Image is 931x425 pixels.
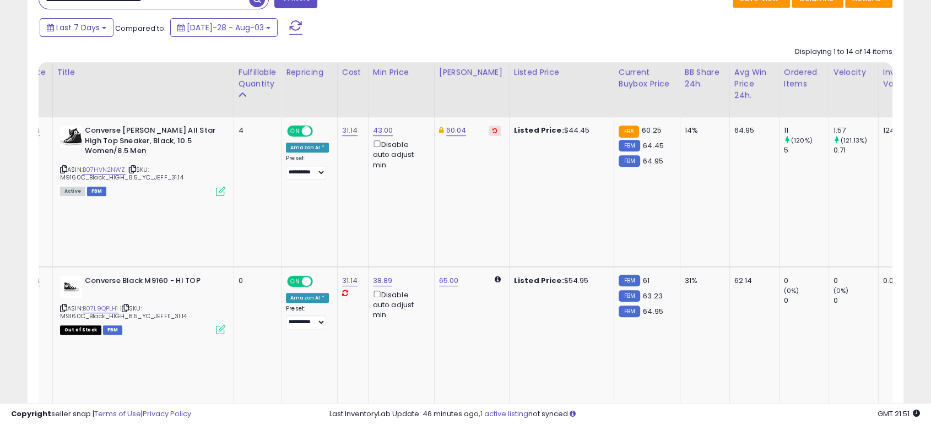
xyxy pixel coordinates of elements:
b: Listed Price: [514,125,564,135]
div: Preset: [286,155,329,179]
div: 0 [833,276,878,286]
div: Note [26,67,48,78]
div: 64.95 [734,126,771,135]
span: All listings currently available for purchase on Amazon [60,187,85,196]
div: Repricing [286,67,333,78]
a: 65.00 [439,275,459,286]
div: Listed Price [514,67,609,78]
span: 64.45 [643,140,664,151]
div: 62.14 [734,276,771,286]
div: [PERSON_NAME] [439,67,505,78]
span: Last 7 Days [56,22,100,33]
span: 63.23 [643,291,663,301]
div: 14% [685,126,721,135]
div: ASIN: [60,276,225,334]
div: ASIN: [60,126,225,195]
a: 43.00 [373,125,393,136]
span: | SKU: M9160C_Black_HIGH_8.5_YC_JEFF_31.14 [60,165,183,182]
span: 64.95 [643,306,663,317]
div: Avg Win Price 24h. [734,67,775,101]
div: 124.56 [883,126,906,135]
div: 5 [784,145,829,155]
a: B07L9QPLH1 [83,304,118,313]
span: ON [288,127,302,136]
img: 41liiRr8wuL._SL40_.jpg [60,276,82,298]
b: Listed Price: [514,275,564,286]
a: 31.14 [342,275,358,286]
span: OFF [311,127,329,136]
b: Converse Black M9160 - HI TOP [85,276,219,289]
small: FBM [619,155,640,167]
div: Inv. value [883,67,910,90]
small: (121.13%) [841,136,867,145]
div: 0 [784,296,829,306]
span: ON [288,276,302,286]
a: Terms of Use [94,408,141,419]
span: FBM [103,325,123,335]
span: 2025-08-11 21:51 GMT [878,408,920,419]
strong: Copyright [11,408,51,419]
small: FBM [619,140,640,151]
div: Current Buybox Price [619,67,675,90]
a: 60.04 [446,125,467,136]
span: 64.95 [643,156,663,166]
div: Title [57,67,229,78]
div: 31% [685,276,721,286]
div: 0.71 [833,145,878,155]
span: FBM [87,187,107,196]
small: (0%) [784,286,799,295]
div: 0 [784,276,829,286]
div: 0 [833,296,878,306]
div: Amazon AI * [286,293,329,303]
span: 60.25 [642,125,662,135]
div: $54.95 [514,276,605,286]
div: Velocity [833,67,874,78]
a: 1 active listing [480,408,528,419]
a: B07HVN2NWZ [83,165,126,175]
div: Cost [342,67,364,78]
div: Displaying 1 to 14 of 14 items [795,47,892,57]
b: Converse [PERSON_NAME] All Star High Top Sneaker, Black, 10.5 Women/8.5 Men [85,126,219,159]
span: 61 [643,275,649,286]
div: Ordered Items [784,67,824,90]
img: 41Rh5n8Z9qL._SL40_.jpg [60,126,82,148]
div: 4 [239,126,273,135]
span: | SKU: M9160C_Black_HIGH_8.5_YC_JEFF11_31.14 [60,304,187,320]
span: All listings that are currently out of stock and unavailable for purchase on Amazon [60,325,101,335]
div: Preset: [286,305,329,330]
div: Min Price [373,67,430,78]
div: $44.45 [514,126,605,135]
div: seller snap | | [11,409,191,419]
div: Disable auto adjust min [373,288,426,320]
span: Compared to: [115,23,166,34]
span: [DATE]-28 - Aug-03 [187,22,264,33]
div: 0.00 [883,276,906,286]
button: Last 7 Days [40,18,113,37]
div: 0 [239,276,273,286]
small: FBA [619,126,639,138]
a: Privacy Policy [143,408,191,419]
span: OFF [311,276,329,286]
div: 1.57 [833,126,878,135]
small: FBM [619,290,640,302]
small: (0%) [833,286,849,295]
a: 38.89 [373,275,393,286]
div: Amazon AI * [286,143,329,152]
button: [DATE]-28 - Aug-03 [170,18,278,37]
div: BB Share 24h. [685,67,725,90]
div: Last InventoryLab Update: 46 minutes ago, not synced. [329,409,921,419]
small: (120%) [791,136,813,145]
small: FBM [619,306,640,317]
div: 11 [784,126,829,135]
div: Disable auto adjust min [373,138,426,170]
div: Fulfillable Quantity [239,67,277,90]
a: 31.14 [342,125,358,136]
small: FBM [619,275,640,286]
